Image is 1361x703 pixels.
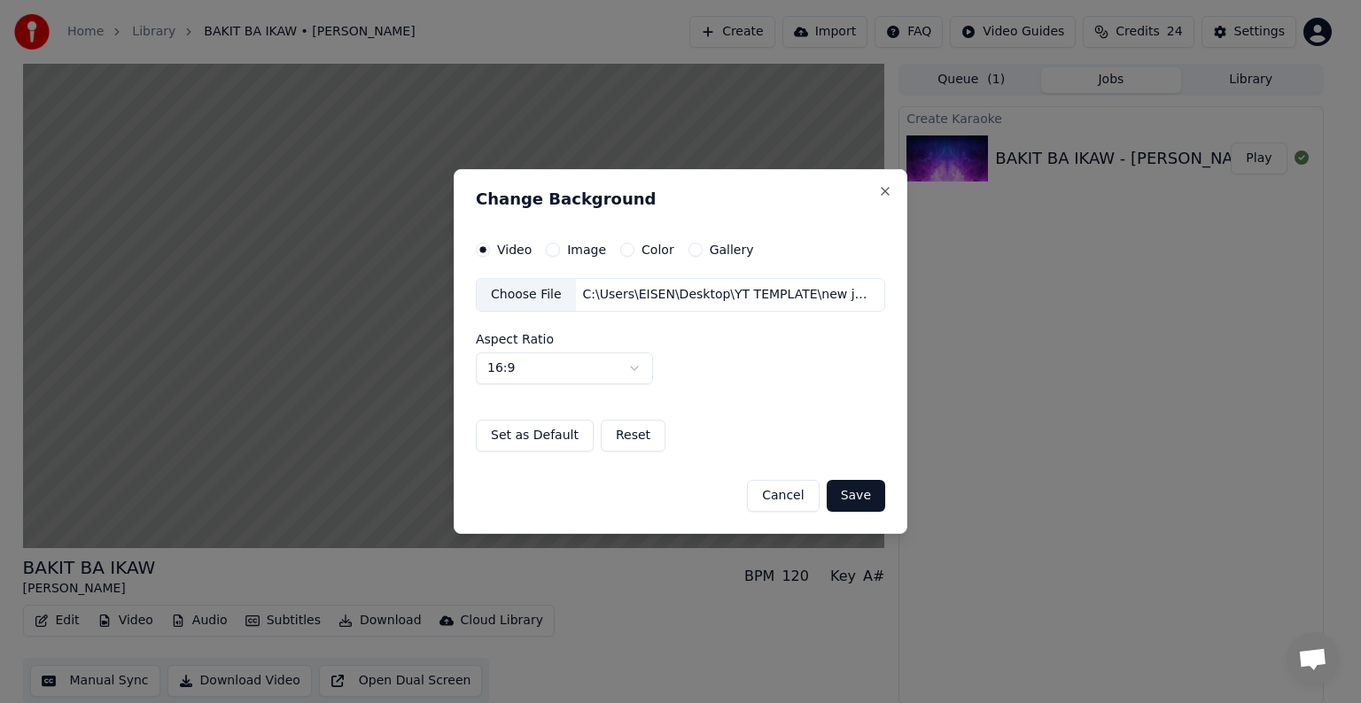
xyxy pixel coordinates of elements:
[710,243,754,256] label: Gallery
[476,191,885,207] h2: Change Background
[477,279,576,311] div: Choose File
[747,480,819,512] button: Cancel
[601,420,665,452] button: Reset
[576,286,877,304] div: C:\Users\EISEN\Desktop\YT TEMPLATE\new jr karaoke studio final template(1).mp4
[476,333,885,345] label: Aspect Ratio
[476,420,594,452] button: Set as Default
[497,243,532,256] label: Video
[642,243,674,256] label: Color
[827,480,885,512] button: Save
[567,243,606,256] label: Image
